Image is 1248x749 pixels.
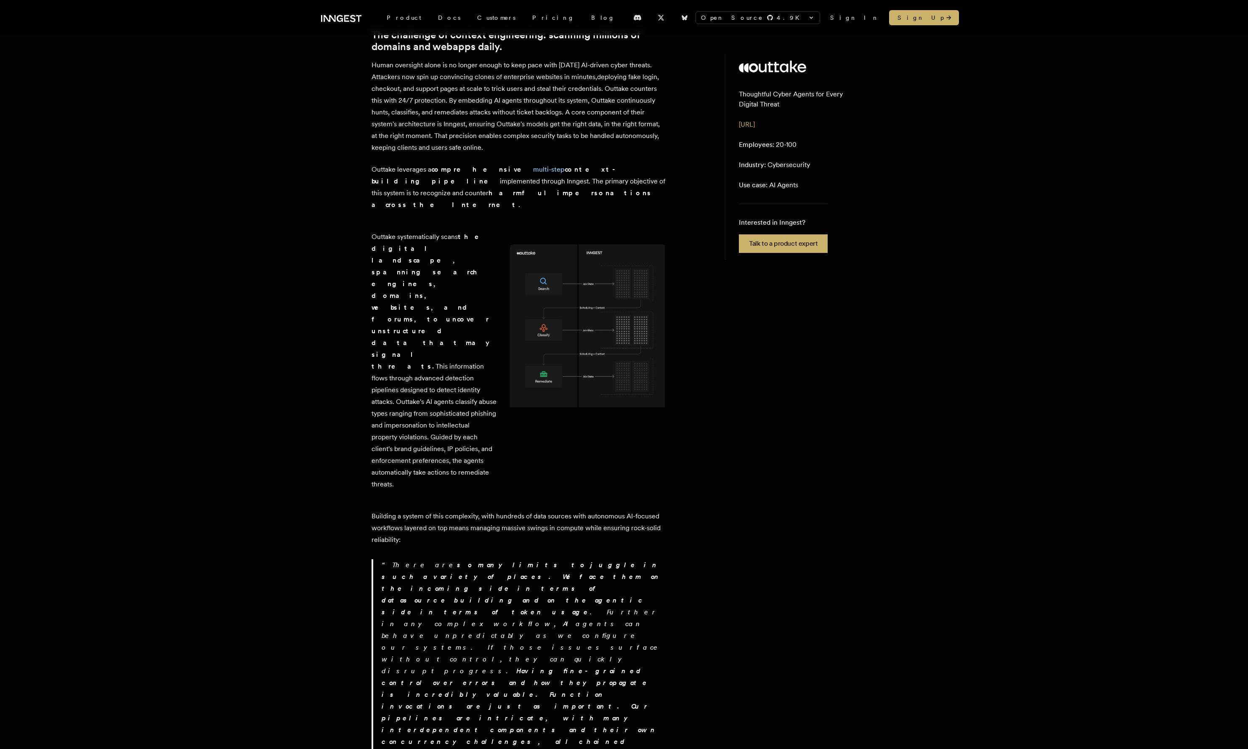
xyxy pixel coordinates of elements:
[739,140,797,150] p: 20-100
[739,160,810,170] p: Cybersecurity
[889,10,959,25] a: Sign Up
[372,231,497,490] p: Outtake systematically scans This information flows through advanced detection pipelines designed...
[510,244,666,414] img: Diagram A.png
[652,11,670,24] a: X
[372,510,666,546] p: Building a system of this complexity, with hundreds of data sources with autonomous AI-focused wo...
[382,561,663,616] strong: so many limits to juggle in such a variety of places. We face them on the incoming side in terms ...
[533,165,565,173] a: multi-step
[372,189,652,209] strong: harmful impersonations across the Internet
[739,141,774,149] span: Employees:
[524,10,583,25] a: Pricing
[583,10,623,25] a: Blog
[372,165,619,185] strong: comprehensive context-building pipeline
[739,180,798,190] p: AI Agents
[628,11,647,24] a: Discord
[675,11,694,24] a: Bluesky
[739,234,828,253] a: Talk to a product expert
[739,89,863,109] p: Thoughtful Cyber Agents for Every Digital Threat
[469,10,524,25] a: Customers
[739,61,806,72] img: Outtake's logo
[372,59,666,154] p: Human oversight alone is no longer enough to keep pace with [DATE] AI-driven cyber threats. Attac...
[739,218,828,228] p: Interested in Inngest?
[430,10,469,25] a: Docs
[777,13,805,22] span: 4.9 K
[739,161,766,169] span: Industry:
[372,29,666,53] a: The challenge of context engineering: scanning millions of domains and webapps daily.
[372,164,666,211] p: Outtake leverages a implemented through Inngest. The primary objective of this system is to recog...
[701,13,763,22] span: Open Source
[739,120,755,128] a: [URL]
[739,181,767,189] span: Use case:
[830,13,879,22] a: Sign In
[378,10,430,25] div: Product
